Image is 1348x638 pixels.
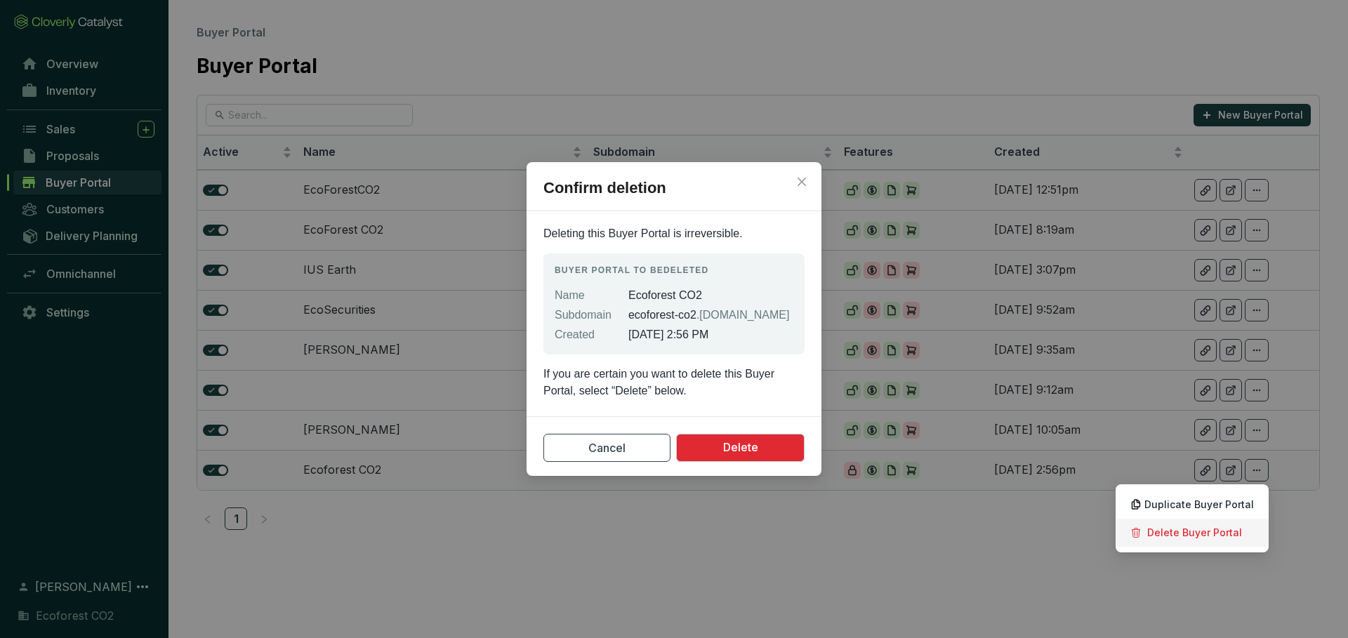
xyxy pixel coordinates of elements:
[1144,499,1254,510] span: Duplicate Buyer Portal
[628,287,793,304] p: Ecoforest CO2
[723,439,758,456] span: Delete
[1147,527,1242,538] span: Delete Buyer Portal
[543,225,805,242] p: Deleting this Buyer Portal is irreversible.
[543,434,670,462] button: Cancel
[543,366,805,399] p: If you are certain you want to delete this Buyer Portal, select “Delete” below.
[628,307,793,324] p: ecoforest-co2
[1123,521,1262,545] p: Delete Buyer Portal
[791,176,813,187] span: Close
[1123,492,1262,517] p: Duplicate Buyer Portal
[628,326,793,343] p: [DATE] 2:56 PM
[696,309,789,321] span: .[DOMAIN_NAME]
[676,434,805,462] button: Delete
[555,307,612,324] p: Subdomain
[791,171,813,193] button: Close
[588,439,626,456] span: Cancel
[796,176,807,187] span: close
[527,176,821,211] h2: Confirm deletion
[555,265,793,276] p: Buyer Portal to be deleted
[555,287,612,304] p: Name
[555,326,612,343] p: Created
